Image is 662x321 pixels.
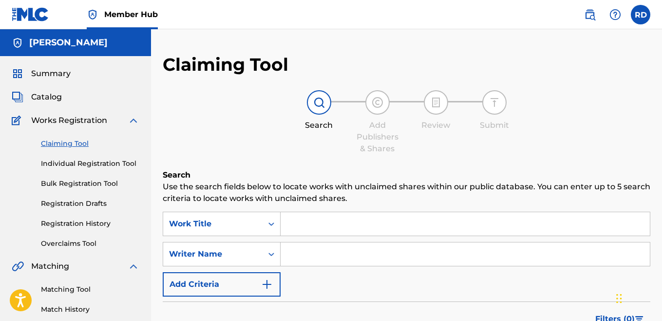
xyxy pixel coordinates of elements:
[261,279,273,290] img: 9d2ae6d4665cec9f34b9.svg
[31,91,62,103] span: Catalog
[31,261,69,272] span: Matching
[12,68,71,80] a: SummarySummary
[163,54,288,76] h2: Claiming Tool
[470,120,519,131] div: Submit
[609,9,621,20] img: help
[41,139,139,149] a: Claiming Tool
[605,5,625,24] div: Help
[613,274,662,321] iframe: Chat Widget
[412,120,460,131] div: Review
[12,91,23,103] img: Catalog
[12,37,23,49] img: Accounts
[41,219,139,229] a: Registration History
[41,199,139,209] a: Registration Drafts
[41,304,139,315] a: Match History
[580,5,600,24] a: Public Search
[29,37,108,48] h5: Ray Quintez Dillard
[12,261,24,272] img: Matching
[41,284,139,295] a: Matching Tool
[104,9,158,20] span: Member Hub
[169,248,257,260] div: Writer Name
[41,179,139,189] a: Bulk Registration Tool
[635,194,662,272] iframe: Resource Center
[489,97,500,108] img: step indicator icon for Submit
[631,5,650,24] div: User Menu
[295,120,343,131] div: Search
[41,159,139,169] a: Individual Registration Tool
[128,261,139,272] img: expand
[169,218,257,230] div: Work Title
[87,9,98,20] img: Top Rightsholder
[12,115,24,126] img: Works Registration
[616,284,622,313] div: Drag
[12,68,23,80] img: Summary
[353,120,402,155] div: Add Publishers & Shares
[584,9,596,20] img: search
[31,115,107,126] span: Works Registration
[163,169,650,181] h6: Search
[128,115,139,126] img: expand
[430,97,442,108] img: step indicator icon for Review
[41,239,139,249] a: Overclaims Tool
[372,97,383,108] img: step indicator icon for Add Publishers & Shares
[31,68,71,80] span: Summary
[163,272,281,297] button: Add Criteria
[313,97,325,108] img: step indicator icon for Search
[12,91,62,103] a: CatalogCatalog
[163,181,650,204] p: Use the search fields below to locate works with unclaimed shares within our public database. You...
[12,7,49,21] img: MLC Logo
